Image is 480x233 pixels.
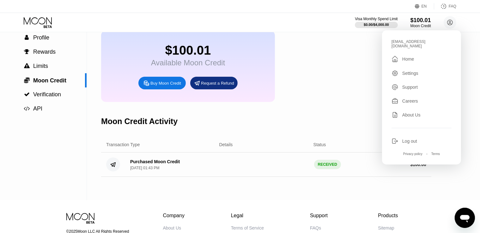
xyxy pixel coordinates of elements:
div: Company [163,213,185,218]
span:  [24,106,30,111]
div: Sitemap [378,225,394,230]
div: Terms of Service [231,225,264,230]
div: Privacy policy [403,152,422,156]
div: Terms [431,152,440,156]
div: Log out [402,139,417,144]
div: EN [415,3,434,9]
span: Profile [33,34,49,41]
div: FAQs [310,225,321,230]
span:  [24,92,30,97]
div: About Us [163,225,181,230]
div: Home [402,57,414,62]
div: About Us [402,112,421,117]
div: Request a Refund [201,81,234,86]
div: Careers [392,98,452,105]
div: Moon Credit [410,24,431,28]
span: Limits [33,63,48,69]
div:  [392,55,398,63]
div: Status [313,142,326,147]
div: $ 100.00 [410,162,426,167]
div: Support [402,85,418,90]
span:  [24,49,30,55]
span: Verification [33,91,61,98]
span:  [24,77,30,83]
div: Visa Monthly Spend Limit [355,17,398,21]
span:  [25,35,29,40]
div: FAQ [434,3,456,9]
div: $100.01 [151,43,225,57]
div: Support [392,84,452,91]
div: $100.01Moon Credit [410,17,431,28]
span: API [33,105,42,112]
iframe: Pulsante per aprire la finestra di messaggistica [455,208,475,228]
div: RECEIVED [314,160,341,169]
div: $100.01 [410,17,431,24]
div: Settings [392,70,452,77]
div: Legal [231,213,264,218]
span: Moon Credit [33,77,66,84]
div: Moon Credit Activity [101,117,178,126]
span: Rewards [33,49,56,55]
div: Home [392,55,452,63]
div: Details [219,142,233,147]
div: Products [378,213,398,218]
div: Buy Moon Credit [150,81,181,86]
div: [EMAIL_ADDRESS][DOMAIN_NAME] [392,39,452,48]
div: Transaction Type [106,142,140,147]
div:  [24,35,30,40]
div: Visa Monthly Spend Limit$0.00/$4,000.00 [355,17,398,28]
div: Log out [392,138,452,145]
div: Careers [402,99,418,104]
div: Request a Refund [190,77,238,89]
div: [DATE] 01:43 PM [130,166,159,170]
div: $0.00 / $4,000.00 [364,23,389,27]
div: About Us [392,111,452,118]
div: Settings [402,71,418,76]
div: EN [422,4,427,9]
div: FAQ [449,4,456,9]
div: Purchased Moon Credit [130,159,180,164]
div: Available Moon Credit [151,58,225,67]
span:  [24,63,30,69]
div: Support [310,213,332,218]
div: Buy Moon Credit [138,77,186,89]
